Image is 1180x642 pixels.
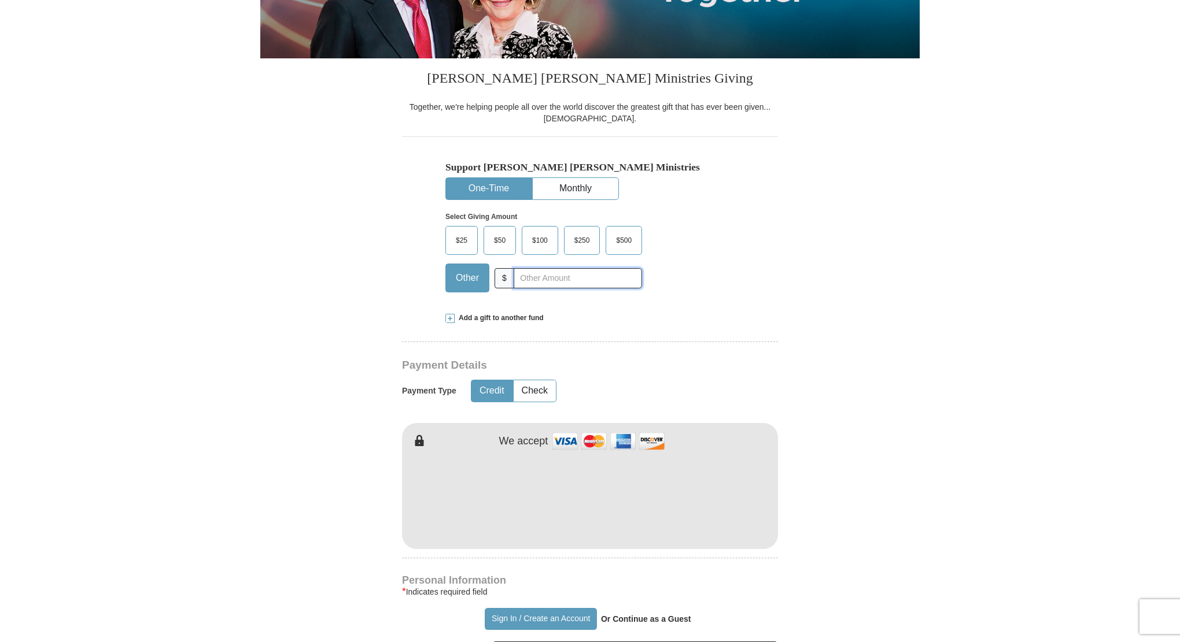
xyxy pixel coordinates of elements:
span: Other [450,269,485,287]
button: Monthly [533,178,618,199]
img: credit cards accepted [551,429,666,454]
button: Credit [471,380,512,402]
span: Add a gift to another fund [455,313,544,323]
h3: Payment Details [402,359,697,372]
span: $250 [569,232,596,249]
span: $ [495,268,514,288]
button: One-Time [446,178,532,199]
div: Together, we're helping people all over the world discover the greatest gift that has ever been g... [402,101,778,124]
h5: Payment Type [402,386,456,396]
button: Check [514,380,556,402]
h4: Personal Information [402,576,778,585]
h3: [PERSON_NAME] [PERSON_NAME] Ministries Giving [402,58,778,101]
div: Indicates required field [402,585,778,599]
span: $500 [610,232,637,249]
strong: Or Continue as a Guest [601,614,691,624]
strong: Select Giving Amount [445,213,517,221]
h4: We accept [499,435,548,448]
span: $25 [450,232,473,249]
h5: Support [PERSON_NAME] [PERSON_NAME] Ministries [445,161,735,173]
span: $100 [526,232,554,249]
span: $50 [488,232,511,249]
button: Sign In / Create an Account [485,608,596,630]
input: Other Amount [514,268,642,288]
